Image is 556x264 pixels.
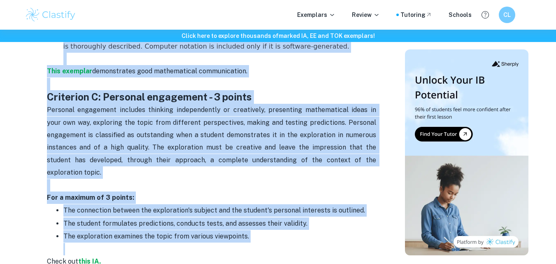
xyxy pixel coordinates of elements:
[63,232,249,240] span: The exploration examines the topic from various viewpoints.
[63,30,378,50] span: All mathematical calculations are accompanied by explanations, and any presentation of data is th...
[400,10,432,19] a: Tutoring
[92,67,247,75] span: demonstrates good mathematical communication.
[47,91,252,103] strong: Criterion C: Personal engagement - 3 points
[63,206,365,214] span: The connection between the exploration's subject and the student's personal interests is outlined.
[47,194,134,201] strong: For a maximum of 3 points:
[47,106,378,176] span: Personal engagement includes thinking independently or creatively, presenting mathematical ideas ...
[499,7,515,23] button: CL
[63,220,307,227] span: The student formulates predictions, conducts tests, and assesses their validity.
[47,67,92,75] a: This exemplar
[449,10,472,19] a: Schools
[502,10,512,19] h6: CL
[405,49,528,255] img: Thumbnail
[297,10,335,19] p: Exemplars
[478,8,492,22] button: Help and Feedback
[25,7,77,23] img: Clastify logo
[352,10,380,19] p: Review
[2,31,554,40] h6: Click here to explore thousands of marked IA, EE and TOK exemplars !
